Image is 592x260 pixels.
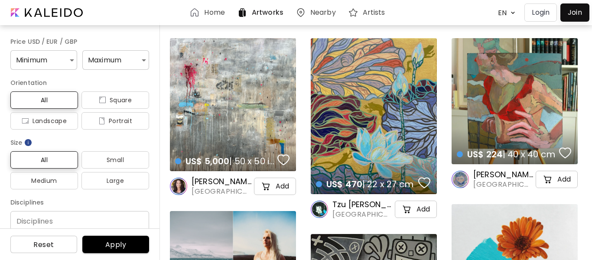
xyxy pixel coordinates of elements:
h6: Price USD / EUR / GBP [10,36,149,47]
span: Large [88,175,142,186]
a: Home [189,7,228,18]
button: iconLandscape [10,112,78,130]
a: US$ 5,000| 50 x 50 inchfavoriteshttps://cdn.kaleido.art/CDN/Artwork/176098/Primary/medium.webp?up... [170,38,296,171]
h6: Artists [363,9,385,16]
button: iconSquare [81,91,149,109]
button: Large [81,172,149,189]
a: [PERSON_NAME][GEOGRAPHIC_DATA], [GEOGRAPHIC_DATA]cart-iconAdd [452,169,578,189]
span: [GEOGRAPHIC_DATA], [GEOGRAPHIC_DATA] [473,180,534,189]
p: Login [532,7,550,18]
a: Tzu [PERSON_NAME] [PERSON_NAME][GEOGRAPHIC_DATA], [GEOGRAPHIC_DATA]cart-iconAdd [311,199,437,219]
span: US$ 224 [467,148,503,160]
h4: | 40 x 40 cm [457,149,556,160]
button: Login [524,3,557,22]
a: Login [524,3,560,22]
button: cart-iconAdd [536,171,578,188]
span: All [17,155,71,165]
span: [GEOGRAPHIC_DATA], [GEOGRAPHIC_DATA] [192,187,252,196]
h6: Artworks [252,9,283,16]
h6: Disciplines [10,197,149,208]
span: Apply [89,240,142,249]
button: cart-iconAdd [395,201,437,218]
div: Maximum [82,50,149,70]
span: [GEOGRAPHIC_DATA], [GEOGRAPHIC_DATA] [332,210,393,219]
a: Join [560,3,589,22]
img: icon [98,117,105,124]
span: US$ 5,000 [185,155,229,167]
span: Square [88,95,142,105]
h6: Size [10,137,149,148]
span: Landscape [17,116,71,126]
span: Medium [17,175,71,186]
button: favorites [416,174,433,192]
button: iconPortrait [81,112,149,130]
h4: | 50 x 50 inch [175,156,275,167]
button: Apply [82,236,149,253]
a: Artworks [237,7,287,18]
button: Small [81,151,149,169]
img: arrow down [508,9,517,17]
h6: Home [204,9,224,16]
h6: [PERSON_NAME] [192,176,252,187]
button: cart-iconAdd [254,178,296,195]
span: Portrait [88,116,142,126]
h6: Orientation [10,78,149,88]
span: All [17,95,71,105]
a: Nearby [296,7,339,18]
button: All [10,151,78,169]
h6: [PERSON_NAME] [473,169,534,180]
div: EN [494,5,508,20]
a: US$ 470| 22 x 27 cmfavoriteshttps://cdn.kaleido.art/CDN/Artwork/174796/Primary/medium.webp?update... [311,38,437,194]
span: Reset [17,240,70,249]
img: cart-icon [261,181,271,192]
h5: Add [416,205,430,214]
h6: Tzu [PERSON_NAME] [PERSON_NAME] [332,199,393,210]
a: Artists [348,7,389,18]
img: info [24,138,33,147]
button: Reset [10,236,77,253]
div: Minimum [10,50,77,70]
h4: | 22 x 27 cm [316,179,416,190]
span: US$ 470 [326,178,362,190]
h6: Nearby [310,9,336,16]
img: cart-icon [402,204,412,214]
h5: Add [276,182,289,191]
button: favorites [557,144,573,162]
button: All [10,91,78,109]
img: icon [99,97,106,104]
span: Small [88,155,142,165]
a: US$ 224| 40 x 40 cmfavoriteshttps://cdn.kaleido.art/CDN/Artwork/169904/Primary/medium.webp?update... [452,38,578,164]
a: [PERSON_NAME][GEOGRAPHIC_DATA], [GEOGRAPHIC_DATA]cart-iconAdd [170,176,296,196]
button: favorites [275,151,292,169]
button: Medium [10,172,78,189]
img: icon [22,117,29,124]
img: cart-icon [543,174,553,185]
h5: Add [557,175,571,184]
